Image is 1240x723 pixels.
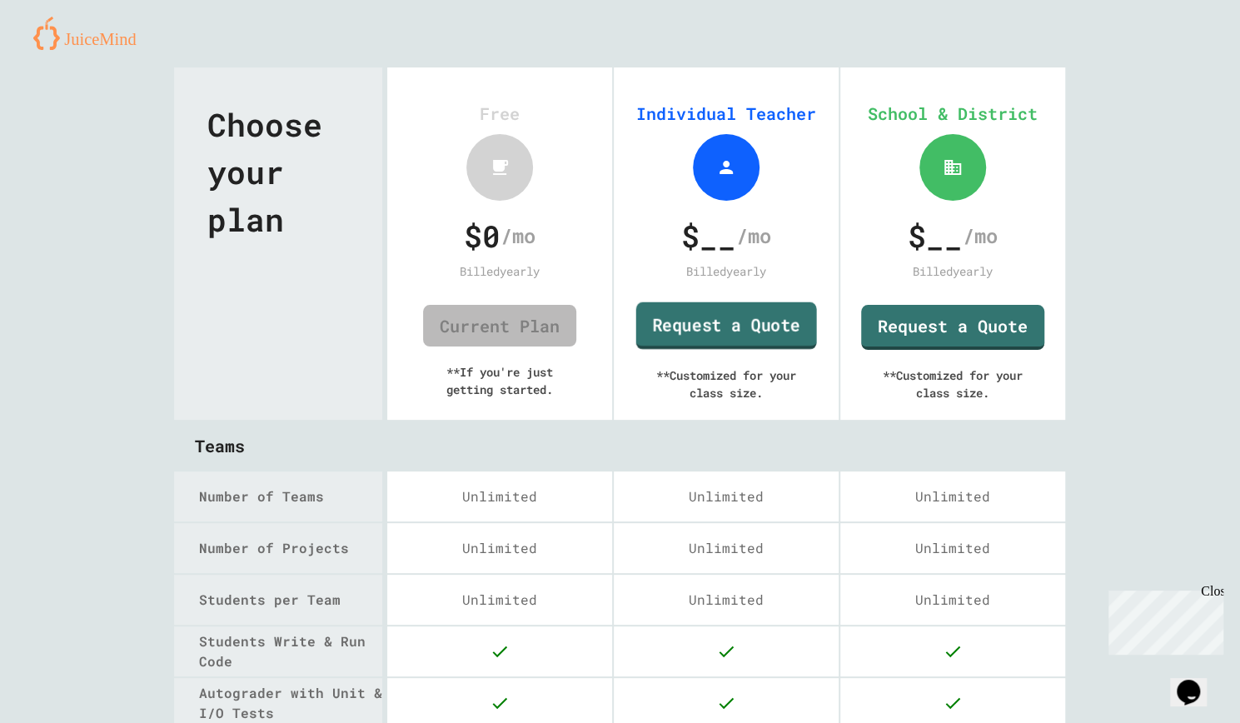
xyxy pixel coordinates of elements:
div: Billed yearly [857,262,1048,280]
span: $ __ [681,213,736,258]
div: /mo [861,213,1044,258]
span: $ __ [908,213,963,258]
div: Unlimited [387,575,612,625]
div: Students per Team [199,590,382,610]
div: ** Customized for your class size. [857,350,1048,418]
div: Billed yearly [404,262,595,280]
div: Choose your plan [174,67,382,420]
div: Chat with us now!Close [7,7,115,106]
div: Individual Teacher [630,101,822,126]
div: /mo [635,213,818,258]
div: Teams [174,421,1066,471]
div: Number of Teams [199,486,382,506]
div: Unlimited [614,575,839,625]
div: Unlimited [387,523,612,573]
iframe: chat widget [1170,656,1223,706]
div: Unlimited [840,575,1065,625]
div: Number of Projects [199,538,382,558]
a: Current Plan [423,305,576,347]
div: Unlimited [614,471,839,521]
div: Unlimited [840,471,1065,521]
div: Unlimited [387,471,612,521]
div: ** Customized for your class size. [630,350,822,418]
div: Billed yearly [630,262,822,280]
div: Unlimited [614,523,839,573]
div: Students Write & Run Code [199,631,382,671]
div: Free [404,101,595,126]
iframe: chat widget [1102,584,1223,655]
div: ** If you're just getting started. [404,347,595,415]
a: Request a Quote [636,302,817,350]
div: Autograder with Unit & I/O Tests [199,683,382,723]
div: /mo [408,213,591,258]
a: Request a Quote [861,305,1044,350]
img: logo-orange.svg [33,17,149,50]
span: $ 0 [464,213,500,258]
div: School & District [857,101,1048,126]
div: Unlimited [840,523,1065,573]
